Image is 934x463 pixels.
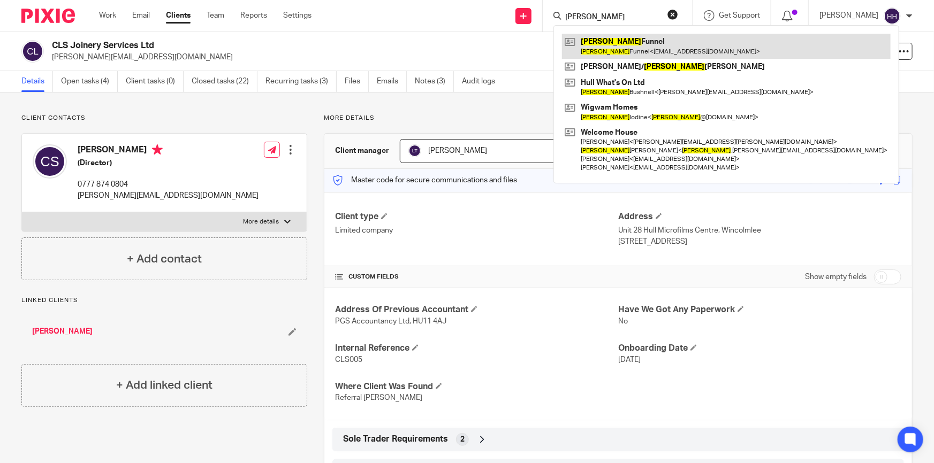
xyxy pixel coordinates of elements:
[78,158,259,168] h5: (Director)
[343,434,448,445] span: Sole Trader Requirements
[265,71,337,92] a: Recurring tasks (3)
[335,273,618,281] h4: CUSTOM FIELDS
[21,71,53,92] a: Details
[78,190,259,201] p: [PERSON_NAME][EMAIL_ADDRESS][DOMAIN_NAME]
[618,318,628,325] span: No
[408,144,421,157] img: svg%3E
[335,356,362,364] span: CLS005
[618,211,901,222] h4: Address
[819,10,878,21] p: [PERSON_NAME]
[618,225,901,236] p: Unit 28 Hull Microfilms Centre, Wincolmlee
[324,114,913,122] p: More details
[78,144,259,158] h4: [PERSON_NAME]
[335,394,422,402] span: Referral [PERSON_NAME]
[335,145,389,156] h3: Client manager
[335,211,618,222] h4: Client type
[207,10,224,21] a: Team
[719,12,760,19] span: Get Support
[335,318,446,325] span: PGS Accountancy Ltd, HU11 4AJ
[240,10,267,21] a: Reports
[460,434,465,445] span: 2
[152,144,163,155] i: Primary
[243,218,279,226] p: More details
[132,10,150,21] a: Email
[52,52,767,63] p: [PERSON_NAME][EMAIL_ADDRESS][DOMAIN_NAME]
[415,71,454,92] a: Notes (3)
[884,7,901,25] img: svg%3E
[564,13,660,22] input: Search
[99,10,116,21] a: Work
[667,9,678,20] button: Clear
[335,381,618,392] h4: Where Client Was Found
[78,179,259,190] p: 0777 874 0804
[33,144,67,179] img: svg%3E
[21,40,44,63] img: svg%3E
[332,175,517,186] p: Master code for secure communications and files
[52,40,624,51] h2: CLS Joinery Services Ltd
[805,272,867,282] label: Show empty fields
[462,71,503,92] a: Audit logs
[127,251,202,267] h4: + Add contact
[335,343,618,354] h4: Internal Reference
[61,71,118,92] a: Open tasks (4)
[335,225,618,236] p: Limited company
[335,304,618,315] h4: Address Of Previous Accountant
[192,71,257,92] a: Closed tasks (22)
[283,10,312,21] a: Settings
[32,326,93,337] a: [PERSON_NAME]
[126,71,184,92] a: Client tasks (0)
[618,356,641,364] span: [DATE]
[21,9,75,23] img: Pixie
[21,296,307,305] p: Linked clients
[377,71,407,92] a: Emails
[428,147,487,155] span: [PERSON_NAME]
[166,10,191,21] a: Clients
[618,304,901,315] h4: Have We Got Any Paperwork
[21,114,307,122] p: Client contacts
[116,377,212,393] h4: + Add linked client
[345,71,369,92] a: Files
[618,343,901,354] h4: Onboarding Date
[618,236,901,247] p: [STREET_ADDRESS]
